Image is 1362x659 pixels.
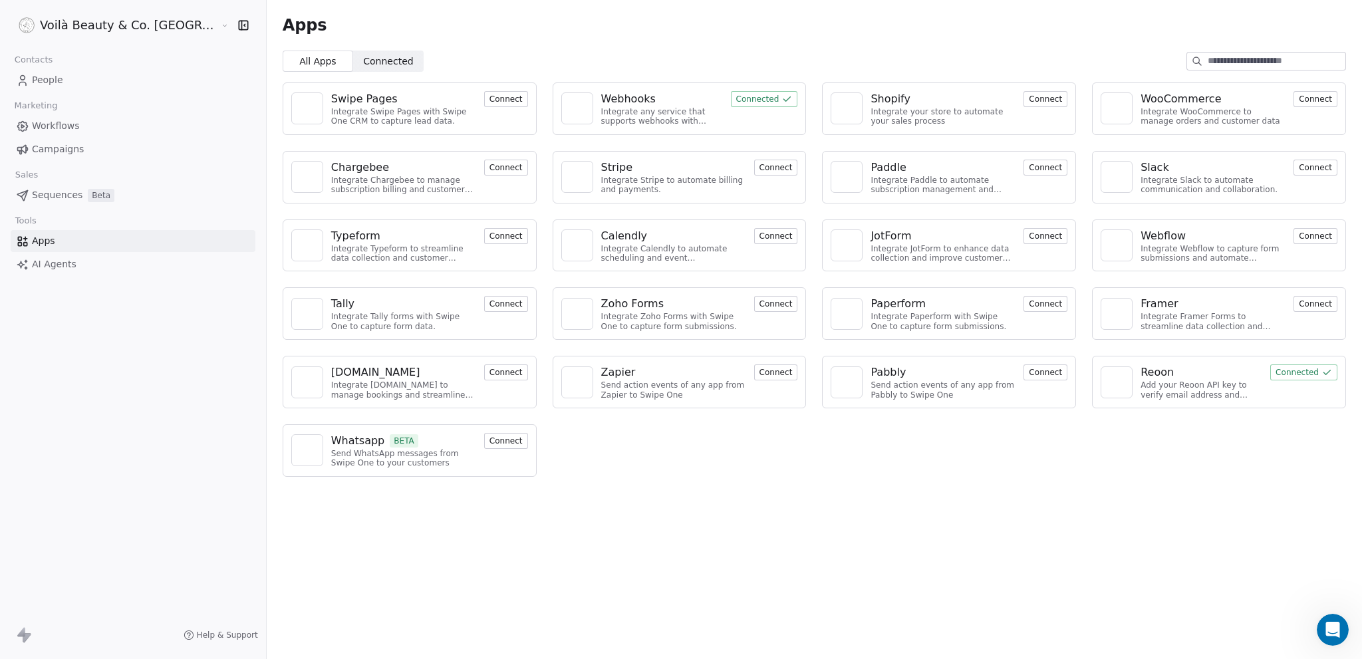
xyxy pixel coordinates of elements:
img: NA [837,235,857,255]
img: NA [837,372,857,392]
div: Hi,After conducting consistent testing through various scenarios, we've verified that the Date is... [11,233,218,581]
div: Swipe Pages [331,91,398,107]
a: NA [1101,92,1133,124]
div: Reoon [1141,364,1174,380]
a: Connect [484,434,528,447]
span: Connected [363,55,413,68]
button: Connect [1294,296,1337,312]
div: After conducting consistent testing through various scenarios, we've verified that the Date is be... [21,261,207,327]
a: Campaigns [11,138,255,160]
img: NA [297,235,317,255]
span: People [32,73,63,87]
span: BETA [390,434,418,448]
button: Connect [1023,91,1067,107]
div: Zapier [601,364,636,380]
div: Chargebee [331,160,389,176]
button: Connect [754,364,798,380]
img: NA [1107,304,1127,324]
a: NA [1101,366,1133,398]
button: Connect [484,160,528,176]
div: Slack [1141,160,1168,176]
button: go back [9,5,34,31]
img: NA [297,372,317,392]
div: I will get back to you with an update [DATE], on our findings. [21,198,207,224]
a: WhatsappBETA [331,433,476,449]
button: Connect [754,296,798,312]
a: Connect [1294,229,1337,242]
a: NA [291,161,323,193]
span: Voilà Beauty & Co. [GEOGRAPHIC_DATA] [40,17,217,34]
div: Add your Reoon API key to verify email address and reduce bounces [1141,380,1262,400]
div: Integrate Swipe Pages with Swipe One CRM to capture lead data. [331,107,476,126]
h1: Mrinal [65,7,98,17]
a: NA [561,229,593,261]
div: Integrate Stripe to automate billing and payments. [601,176,746,195]
a: JotForm [871,228,1016,244]
a: Connect [484,161,528,174]
a: Paperform [871,296,1016,312]
button: Connect [1294,228,1337,244]
div: Hi, [21,178,207,192]
img: NA [1107,98,1127,118]
span: Beta [88,189,114,202]
img: NA [837,304,857,324]
a: AI Agents [11,253,255,275]
img: NA [297,304,317,324]
div: Shopify [871,91,910,107]
img: NA [567,167,587,187]
a: Help & Support [184,630,258,640]
a: [DOMAIN_NAME] [331,364,476,380]
a: NA [291,92,323,124]
a: NA [561,298,593,330]
button: Connect [1294,160,1337,176]
a: Connect [484,92,528,105]
a: Stripe [601,160,746,176]
a: WooCommerce [1141,91,1286,107]
img: NA [1107,235,1127,255]
div: Whatsapp [331,433,385,449]
button: Upload attachment [63,436,74,446]
span: Help & Support [197,630,258,640]
a: NA [561,366,593,398]
a: Connect [484,366,528,378]
div: Typeform [331,228,380,244]
button: Connect [484,364,528,380]
button: Connect [1023,296,1067,312]
img: Voila_Beauty_And_Co_Logo.png [19,17,35,33]
a: Connect [1023,366,1067,378]
button: Connect [1023,228,1067,244]
iframe: Intercom live chat [1317,614,1349,646]
a: Webflow [1141,228,1286,244]
button: Connect [754,160,798,176]
a: Connect [1023,229,1067,242]
div: Could you please give me an estimated timeframe to resolve the issue? It has been almost two week... [48,48,255,142]
div: Framer [1141,296,1178,312]
div: Could you please give me an estimated timeframe to resolve the issue? It has been almost two week... [59,56,245,134]
button: Connect [1023,364,1067,380]
a: Connected [731,92,798,105]
span: Tools [9,211,42,231]
img: NA [837,167,857,187]
a: Slack [1141,160,1286,176]
a: Calendly [601,228,746,244]
span: Sequences [32,188,82,202]
a: Typeform [331,228,476,244]
a: Connected [1270,366,1337,378]
a: NA [1101,229,1133,261]
button: Gif picker [42,436,53,446]
a: Connect [1023,297,1067,310]
div: Integrate WooCommerce to manage orders and customer data [1141,107,1286,126]
a: SequencesBeta [11,184,255,206]
div: [DOMAIN_NAME] [331,364,420,380]
button: Connect [1023,160,1067,176]
div: Stripe [601,160,632,176]
div: Integrate Framer Forms to streamline data collection and customer engagement. [1141,312,1286,331]
a: NA [1101,161,1133,193]
button: Voilà Beauty & Co. [GEOGRAPHIC_DATA] [16,14,211,37]
div: Send WhatsApp messages from Swipe One to your customers [331,449,476,468]
div: Zoho Forms [601,296,664,312]
a: NA [1101,298,1133,330]
button: Send a message… [228,430,249,452]
a: Connect [1023,92,1067,105]
a: Chargebee [331,160,476,176]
